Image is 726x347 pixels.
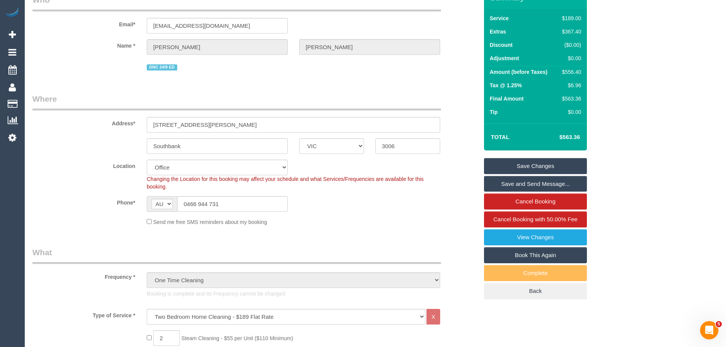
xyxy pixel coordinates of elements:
div: $0.00 [559,108,581,116]
label: Tax @ 1.25% [490,82,522,89]
a: Save and Send Message... [484,176,587,192]
label: Name * [27,39,141,50]
a: View Changes [484,229,587,245]
input: Phone* [177,196,288,212]
span: Steam Cleaning - $55 per Unit ($110 Minimum) [181,335,293,341]
div: $556.40 [559,68,581,76]
div: ($0.00) [559,41,581,49]
strong: Total [491,134,510,140]
a: Cancel Booking with 50.00% Fee [484,211,587,227]
label: Amount (before Taxes) [490,68,547,76]
legend: What [32,247,441,264]
label: Extras [490,28,506,35]
a: Back [484,283,587,299]
legend: Where [32,93,441,110]
label: Email* [27,18,141,28]
div: $6.96 [559,82,581,89]
label: Adjustment [490,54,519,62]
label: Type of Service * [27,309,141,319]
a: Cancel Booking [484,193,587,209]
span: Send me free SMS reminders about my booking [153,219,267,225]
input: First Name* [147,39,288,55]
span: Cancel Booking with 50.00% Fee [494,216,578,222]
span: Changing the Location for this booking may affect your schedule and what Services/Frequencies are... [147,176,424,190]
label: Discount [490,41,513,49]
a: Save Changes [484,158,587,174]
label: Tip [490,108,498,116]
input: Post Code* [375,138,440,154]
h4: $563.36 [537,134,580,141]
iframe: Intercom live chat [700,321,718,339]
span: DNC 24/9 ED [147,64,177,70]
label: Service [490,14,509,22]
div: $189.00 [559,14,581,22]
label: Location [27,160,141,170]
label: Final Amount [490,95,524,102]
div: $0.00 [559,54,581,62]
p: Booking is complete and its Frequency cannot be changed [147,290,440,297]
label: Phone* [27,196,141,206]
div: $563.36 [559,95,581,102]
img: Automaid Logo [5,8,20,18]
a: Book This Again [484,247,587,263]
input: Email* [147,18,288,34]
span: 5 [716,321,722,327]
div: $367.40 [559,28,581,35]
label: Address* [27,117,141,127]
label: Frequency * [27,270,141,281]
input: Suburb* [147,138,288,154]
input: Last Name* [299,39,440,55]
